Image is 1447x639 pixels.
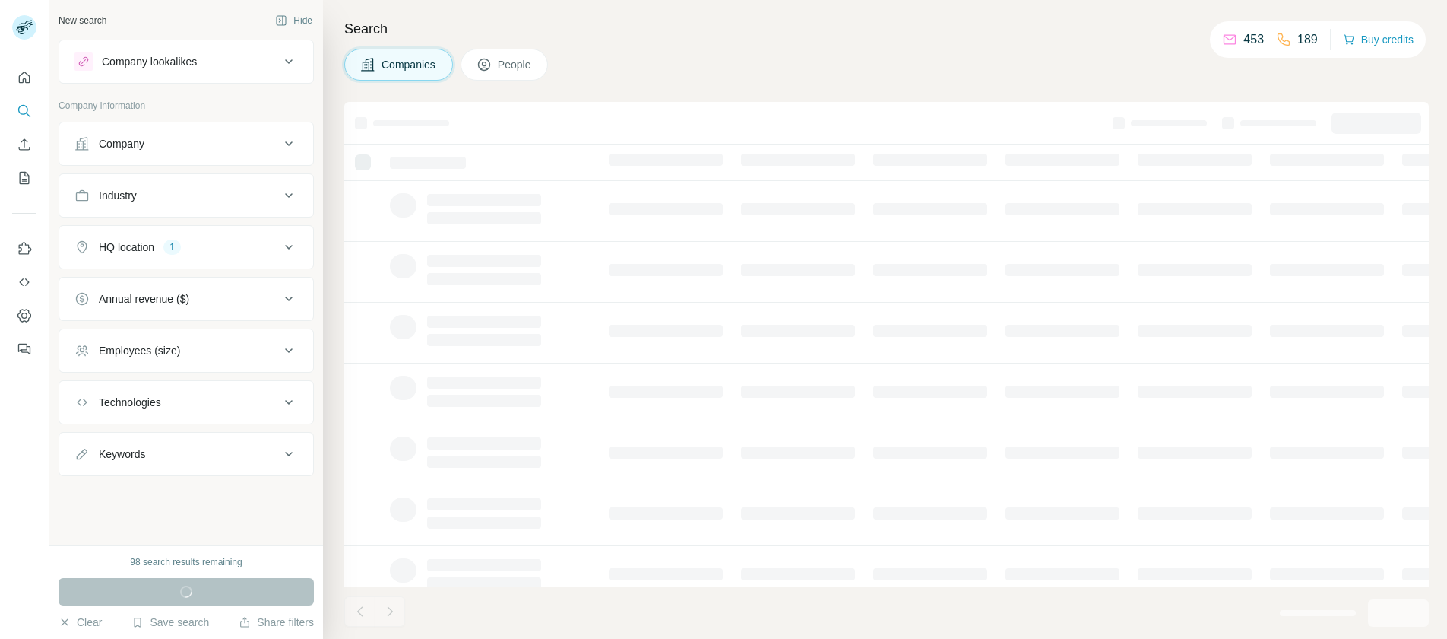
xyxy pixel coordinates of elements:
[1243,30,1264,49] p: 453
[99,136,144,151] div: Company
[12,335,36,363] button: Feedback
[498,57,533,72] span: People
[99,291,189,307] div: Annual revenue ($)
[1343,29,1414,50] button: Buy credits
[59,229,313,265] button: HQ location1
[12,131,36,158] button: Enrich CSV
[99,447,145,462] div: Keywords
[163,240,181,254] div: 1
[344,18,1429,40] h4: Search
[12,164,36,192] button: My lists
[12,235,36,262] button: Use Surfe on LinkedIn
[59,126,313,162] button: Company
[59,615,102,630] button: Clear
[130,555,242,569] div: 98 search results remaining
[12,97,36,125] button: Search
[59,43,313,80] button: Company lookalikes
[102,54,197,69] div: Company lookalikes
[12,269,36,296] button: Use Surfe API
[239,615,314,630] button: Share filters
[1297,30,1318,49] p: 189
[59,281,313,317] button: Annual revenue ($)
[12,64,36,91] button: Quick start
[59,384,313,421] button: Technologies
[59,332,313,369] button: Employees (size)
[131,615,209,630] button: Save search
[59,99,314,113] p: Company information
[99,343,180,358] div: Employees (size)
[12,302,36,329] button: Dashboard
[59,177,313,214] button: Industry
[99,188,137,203] div: Industry
[99,395,161,410] div: Technologies
[99,240,154,255] div: HQ location
[59,436,313,472] button: Keywords
[59,14,106,27] div: New search
[264,9,323,32] button: Hide
[382,57,437,72] span: Companies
